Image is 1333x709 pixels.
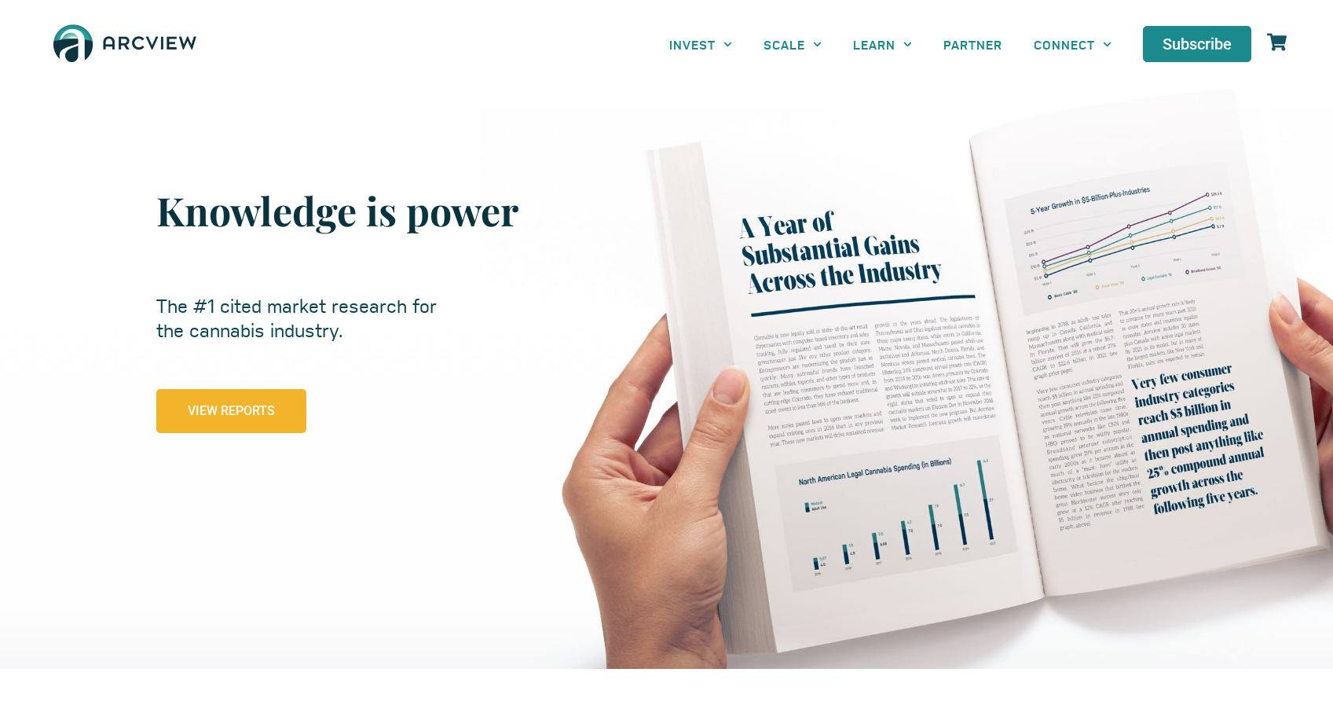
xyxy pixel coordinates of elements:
[156,389,306,433] a: View Reports
[188,405,275,417] span: View Reports
[748,27,837,62] a: SCALE
[46,16,203,73] img: The Arcview Group
[1143,26,1251,62] a: Subscribe
[156,187,549,234] h1: Knowledge is power
[1018,27,1127,62] a: CONNECT
[156,293,443,342] h2: The #1 cited market research for the cannabis industry.
[837,27,928,62] a: LEARN
[928,27,1018,62] a: PARTNER
[654,27,748,62] a: INVEST
[1163,36,1232,52] span: Subscribe
[654,27,1128,62] nav: Menu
